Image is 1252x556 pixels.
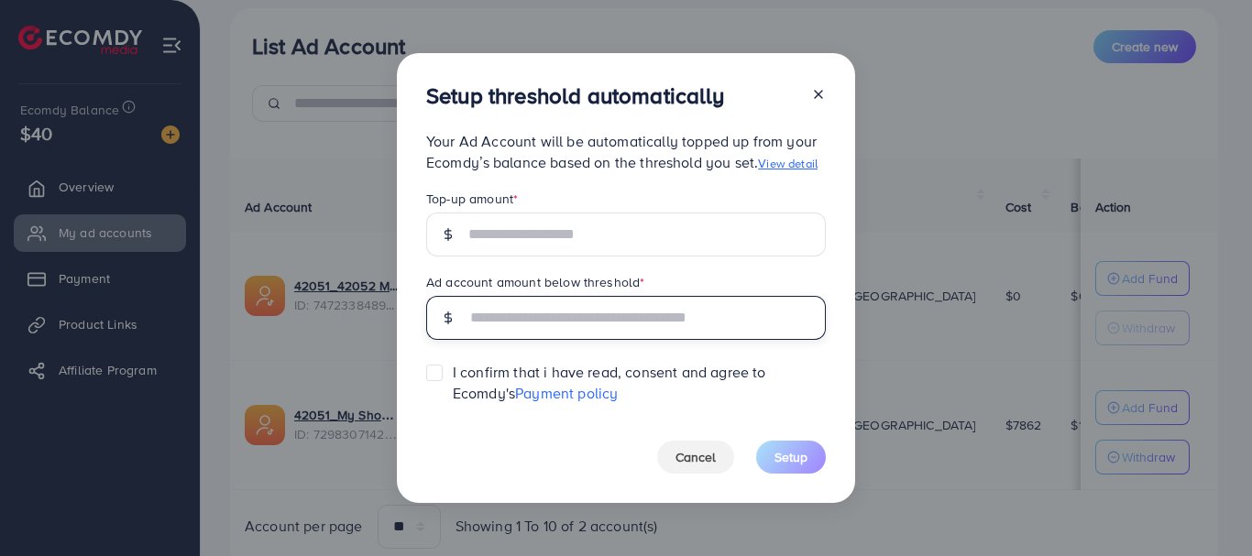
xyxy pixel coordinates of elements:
iframe: Chat [1174,474,1238,542]
label: Top-up amount [426,190,518,208]
span: I confirm that i have read, consent and agree to Ecomdy's [453,362,826,404]
h3: Setup threshold automatically [426,82,725,109]
span: Your Ad Account will be automatically topped up from your Ecomdy’s balance based on the threshold... [426,131,818,172]
a: View detail [758,155,818,171]
a: Payment policy [515,383,618,403]
button: Setup [756,441,826,474]
label: Ad account amount below threshold [426,273,644,291]
span: Setup [774,448,807,466]
button: Cancel [657,441,734,474]
span: Cancel [675,448,716,466]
